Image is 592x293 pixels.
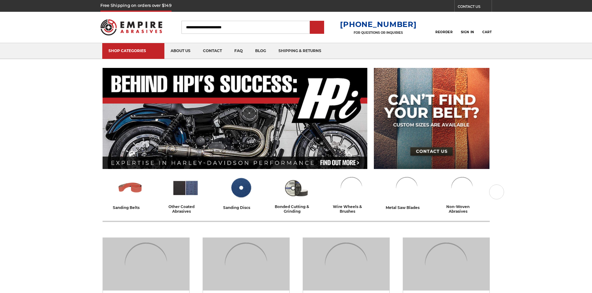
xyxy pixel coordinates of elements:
[282,175,310,201] img: Bonded Cutting & Grinding
[272,43,328,59] a: shipping & returns
[303,238,389,291] img: Sanding Discs
[393,175,420,201] img: Metal Saw Blades
[216,175,266,211] a: sanding discs
[103,68,368,169] img: Banner for an interview featuring Horsepower Inc who makes Harley performance upgrades featured o...
[489,184,504,199] button: Next
[326,204,377,214] div: wire wheels & brushes
[435,30,452,34] span: Reorder
[117,175,144,201] img: Sanding Belts
[164,43,197,59] a: about us
[437,204,487,214] div: non-woven abrasives
[100,15,163,39] img: Empire Abrasives
[482,30,492,34] span: Cart
[374,68,489,169] img: promo banner for custom belts.
[435,20,452,34] a: Reorder
[105,175,155,211] a: sanding belts
[108,48,158,53] div: SHOP CATEGORIES
[340,20,416,29] a: [PHONE_NUMBER]
[160,175,211,214] a: other coated abrasives
[197,43,228,59] a: contact
[338,175,365,201] img: Wire Wheels & Brushes
[249,43,272,59] a: blog
[311,21,323,34] input: Submit
[482,20,492,34] a: Cart
[113,204,148,211] div: sanding belts
[103,238,189,291] img: Sanding Belts
[172,175,199,201] img: Other Coated Abrasives
[228,43,249,59] a: faq
[271,204,321,214] div: bonded cutting & grinding
[227,175,255,201] img: Sanding Discs
[340,31,416,35] p: FOR QUESTIONS OR INQUIRIES
[271,175,321,214] a: bonded cutting & grinding
[448,175,476,201] img: Non-woven Abrasives
[203,238,289,291] img: Other Coated Abrasives
[386,204,428,211] div: metal saw blades
[403,238,489,291] img: Bonded Cutting & Grinding
[223,204,258,211] div: sanding discs
[326,175,377,214] a: wire wheels & brushes
[160,204,211,214] div: other coated abrasives
[382,175,432,211] a: metal saw blades
[461,30,474,34] span: Sign In
[437,175,487,214] a: non-woven abrasives
[458,3,492,12] a: CONTACT US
